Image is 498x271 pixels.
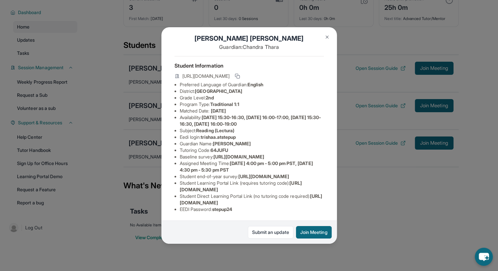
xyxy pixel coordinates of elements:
[180,193,324,206] li: Student Direct Learning Portal Link (no tutoring code required) :
[180,147,324,154] li: Tutoring Code :
[213,154,264,159] span: [URL][DOMAIN_NAME]
[296,226,332,239] button: Join Meeting
[248,226,293,239] a: Submit an update
[213,141,251,146] span: [PERSON_NAME]
[196,128,234,133] span: Reading (Lectura)
[238,174,289,179] span: [URL][DOMAIN_NAME]
[180,88,324,94] li: District:
[206,95,213,100] span: 2nd
[211,147,228,153] span: 64JUFU
[210,101,239,107] span: Traditional 1:1
[180,160,313,173] span: [DATE] 4:00 pm - 5:00 pm PST, [DATE] 4:30 pm - 5:30 pm PST
[180,127,324,134] li: Subject :
[180,101,324,108] li: Program Type:
[180,140,324,147] li: Guardian Name :
[180,115,321,127] span: [DATE] 15:30-16:30, [DATE] 16:00-17:00, [DATE] 15:30-16:30, [DATE] 16:00-19:00
[180,134,324,140] li: Eedi login :
[180,94,324,101] li: Grade Level:
[211,108,226,114] span: [DATE]
[180,206,324,213] li: EEDI Password :
[180,114,324,127] li: Availability:
[475,248,493,266] button: chat-button
[180,81,324,88] li: Preferred Language of Guardian:
[180,154,324,160] li: Baseline survey :
[175,62,324,70] h4: Student Information
[180,108,324,114] li: Matched Date:
[180,160,324,173] li: Assigned Meeting Time :
[201,134,236,140] span: trishaa.atstepup
[175,34,324,43] h1: [PERSON_NAME] [PERSON_NAME]
[180,180,324,193] li: Student Learning Portal Link (requires tutoring code) :
[324,34,330,40] img: Close Icon
[175,43,324,51] p: Guardian: Chandra Thara
[182,73,230,79] span: [URL][DOMAIN_NAME]
[180,173,324,180] li: Student end-of-year survey :
[233,72,241,80] button: Copy link
[212,206,232,212] span: stepup24
[248,82,264,87] span: English
[195,88,242,94] span: [GEOGRAPHIC_DATA]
